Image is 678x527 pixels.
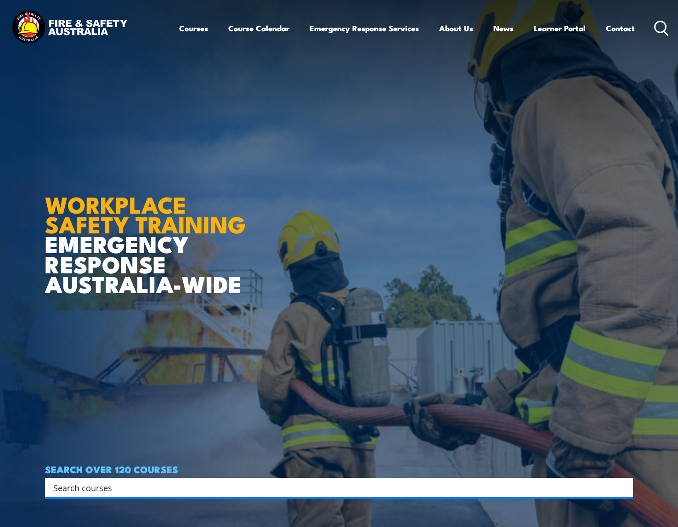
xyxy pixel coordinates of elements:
a: Emergency Response Services [310,16,419,40]
h1: EMERGENCY RESPONSE AUSTRALIA-WIDE [45,171,270,293]
button: Search magnifier button [617,481,630,494]
a: Contact [606,16,635,40]
a: Learner Portal [534,16,586,40]
form: Search form [55,481,615,494]
h4: SEARCH OVER 120 COURSES [45,464,633,474]
input: Search input [53,481,613,494]
a: News [493,16,514,40]
a: Courses [179,16,208,40]
a: About Us [439,16,473,40]
a: Course Calendar [228,16,289,40]
strong: WORKPLACE SAFETY TRAINING [45,186,246,241]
